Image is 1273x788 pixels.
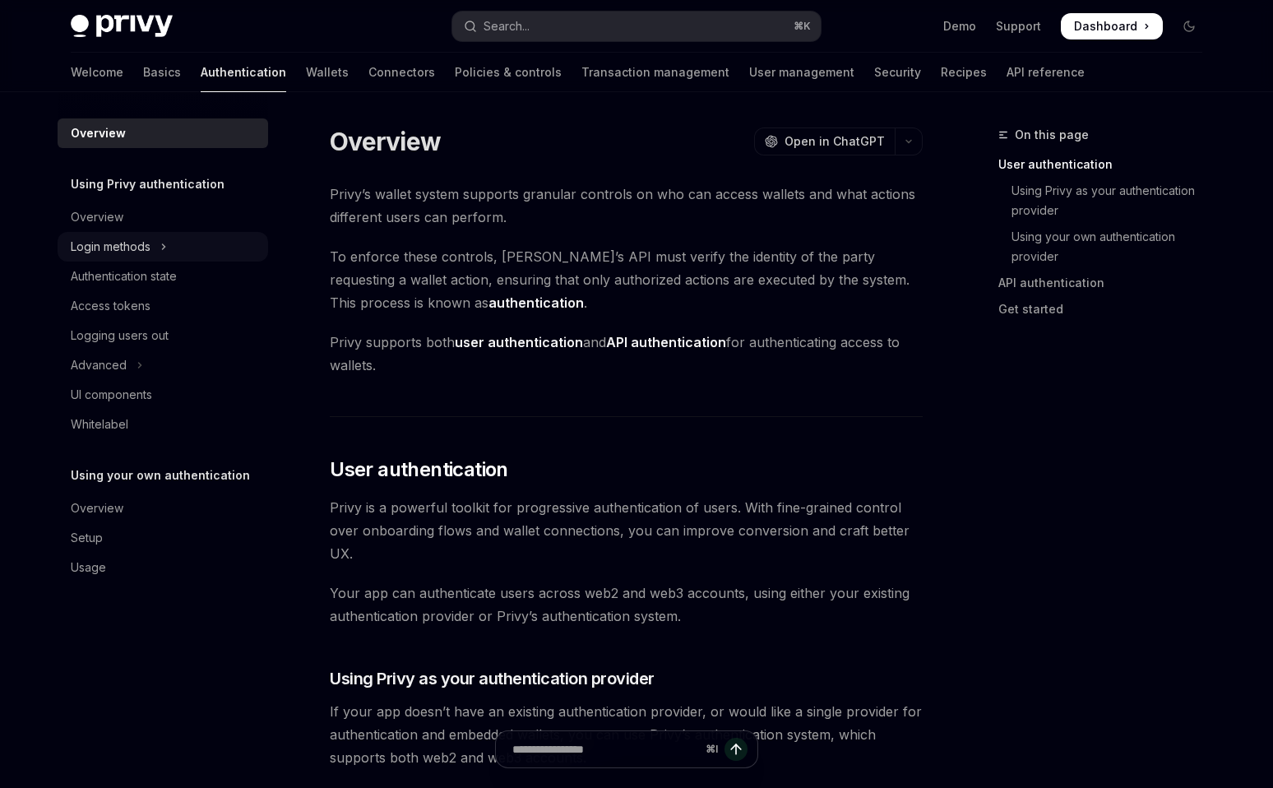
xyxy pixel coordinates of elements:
[330,331,923,377] span: Privy supports both and for authenticating access to wallets.
[71,415,128,434] div: Whitelabel
[71,558,106,577] div: Usage
[368,53,435,92] a: Connectors
[754,127,895,155] button: Open in ChatGPT
[58,350,268,380] button: Toggle Advanced section
[785,133,885,150] span: Open in ChatGPT
[996,18,1041,35] a: Support
[330,457,508,483] span: User authentication
[455,334,583,350] strong: user authentication
[71,466,250,485] h5: Using your own authentication
[1015,125,1089,145] span: On this page
[58,553,268,582] a: Usage
[512,731,699,767] input: Ask a question...
[58,262,268,291] a: Authentication state
[330,700,923,769] span: If your app doesn’t have an existing authentication provider, or would like a single provider for...
[724,738,748,761] button: Send message
[488,294,584,311] strong: authentication
[452,12,821,41] button: Open search
[71,385,152,405] div: UI components
[941,53,987,92] a: Recipes
[998,296,1215,322] a: Get started
[58,118,268,148] a: Overview
[71,123,126,143] div: Overview
[330,496,923,565] span: Privy is a powerful toolkit for progressive authentication of users. With fine-grained control ov...
[71,528,103,548] div: Setup
[58,410,268,439] a: Whitelabel
[71,296,150,316] div: Access tokens
[794,20,811,33] span: ⌘ K
[58,291,268,321] a: Access tokens
[998,178,1215,224] a: Using Privy as your authentication provider
[71,207,123,227] div: Overview
[581,53,729,92] a: Transaction management
[58,321,268,350] a: Logging users out
[71,498,123,518] div: Overview
[484,16,530,36] div: Search...
[1061,13,1163,39] a: Dashboard
[1176,13,1202,39] button: Toggle dark mode
[998,151,1215,178] a: User authentication
[58,202,268,232] a: Overview
[71,15,173,38] img: dark logo
[749,53,854,92] a: User management
[201,53,286,92] a: Authentication
[71,326,169,345] div: Logging users out
[71,174,225,194] h5: Using Privy authentication
[330,245,923,314] span: To enforce these controls, [PERSON_NAME]’s API must verify the identity of the party requesting a...
[874,53,921,92] a: Security
[58,523,268,553] a: Setup
[606,334,726,350] strong: API authentication
[71,53,123,92] a: Welcome
[71,355,127,375] div: Advanced
[455,53,562,92] a: Policies & controls
[943,18,976,35] a: Demo
[330,127,441,156] h1: Overview
[58,380,268,410] a: UI components
[71,267,177,286] div: Authentication state
[143,53,181,92] a: Basics
[998,224,1215,270] a: Using your own authentication provider
[306,53,349,92] a: Wallets
[330,183,923,229] span: Privy’s wallet system supports granular controls on who can access wallets and what actions diffe...
[330,582,923,628] span: Your app can authenticate users across web2 and web3 accounts, using either your existing authent...
[58,232,268,262] button: Toggle Login methods section
[71,237,150,257] div: Login methods
[1074,18,1137,35] span: Dashboard
[1007,53,1085,92] a: API reference
[330,667,655,690] span: Using Privy as your authentication provider
[998,270,1215,296] a: API authentication
[58,494,268,523] a: Overview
